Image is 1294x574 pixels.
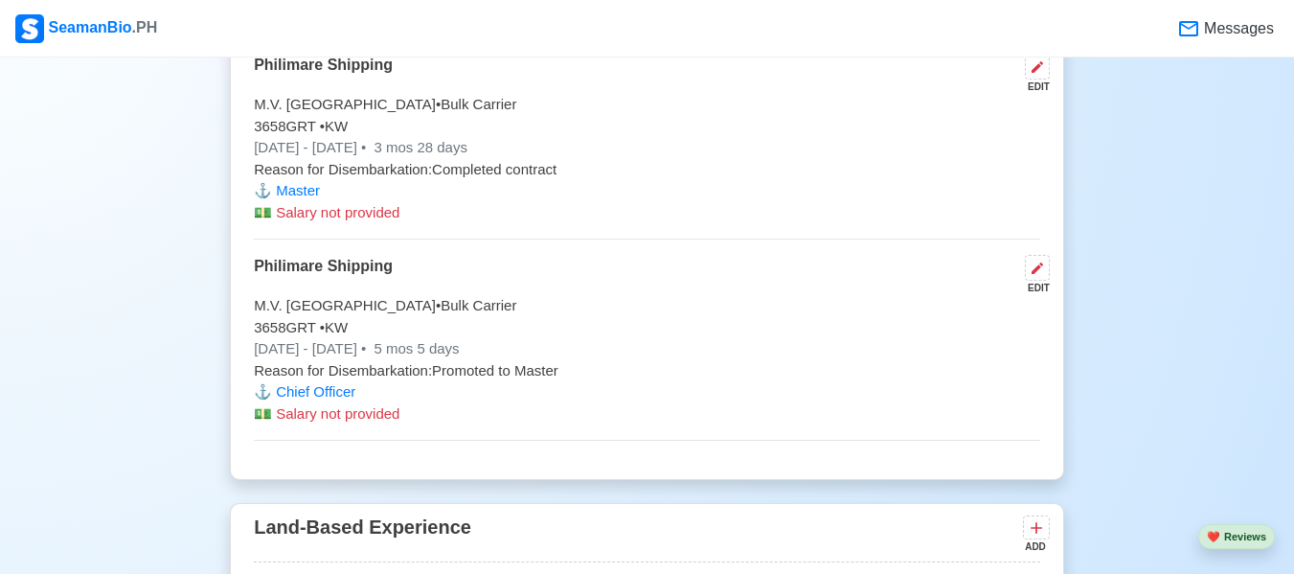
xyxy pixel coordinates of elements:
div: SeamanBio [15,14,157,43]
span: .PH [132,19,158,35]
span: 5 mos 5 days [370,340,459,356]
p: M.V. [GEOGRAPHIC_DATA] • Bulk Carrier [254,94,1040,116]
span: 3 mos 28 days [370,139,467,155]
img: Logo [15,14,44,43]
span: anchor [254,182,272,198]
p: Philimare Shipping [254,255,393,295]
p: [DATE] - [DATE] [254,338,1040,360]
span: anchor [254,383,272,400]
span: Salary not provided [276,204,399,220]
div: EDIT [1017,281,1050,295]
span: • [361,340,366,356]
span: Land-Based Experience [254,517,471,538]
p: Philimare Shipping [254,54,393,94]
button: heartReviews [1198,524,1275,550]
span: Salary not provided [276,405,399,422]
p: Reason for Disembarkation: Completed contract [254,159,1040,181]
p: 3658 GRT • KW [254,116,1040,138]
span: Messages [1200,17,1274,40]
span: money [254,204,272,220]
p: [DATE] - [DATE] [254,137,1040,159]
span: money [254,405,272,422]
div: EDIT [1017,80,1050,94]
p: Chief Officer [254,381,1040,403]
p: Master [254,180,1040,202]
span: • [361,139,366,155]
p: 3658 GRT • KW [254,317,1040,339]
div: ADD [1023,540,1046,554]
span: heart [1207,531,1220,542]
p: M.V. [GEOGRAPHIC_DATA] • Bulk Carrier [254,295,1040,317]
p: Reason for Disembarkation: Promoted to Master [254,360,1040,382]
